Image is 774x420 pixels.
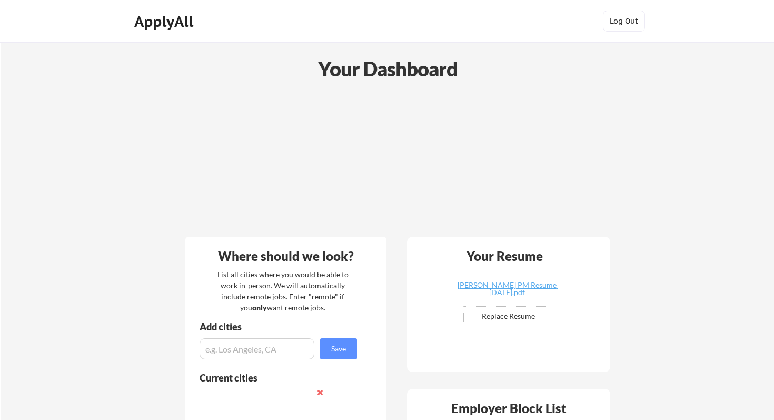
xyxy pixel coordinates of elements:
[188,250,384,262] div: Where should we look?
[453,250,557,262] div: Your Resume
[1,54,774,84] div: Your Dashboard
[200,322,360,331] div: Add cities
[444,281,570,296] div: [PERSON_NAME] PM Resume [DATE].pdf
[411,402,607,415] div: Employer Block List
[200,373,345,383] div: Current cities
[603,11,645,32] button: Log Out
[134,13,196,31] div: ApplyAll
[252,303,267,312] strong: only
[211,269,355,313] div: List all cities where you would be able to work in-person. We will automatically include remote j...
[444,281,570,298] a: [PERSON_NAME] PM Resume [DATE].pdf
[200,338,314,359] input: e.g. Los Angeles, CA
[320,338,357,359] button: Save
